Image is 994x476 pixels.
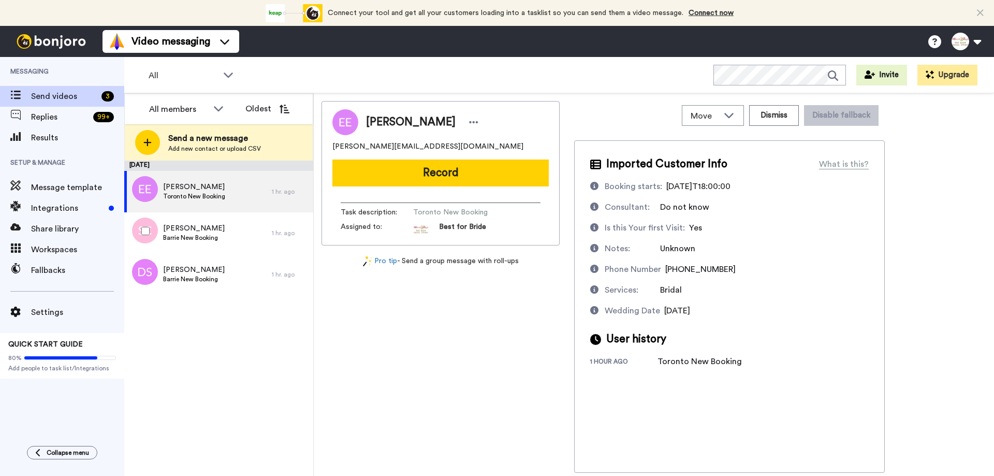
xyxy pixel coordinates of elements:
span: [DATE] [664,307,690,315]
span: Settings [31,306,124,319]
span: User history [606,331,666,347]
span: Assigned to: [341,222,413,237]
button: Upgrade [917,65,977,85]
span: [PERSON_NAME] [163,223,225,234]
div: [DATE] [124,161,313,171]
img: Image of Emily English [332,109,358,135]
span: Barrie New Booking [163,234,225,242]
span: All [149,69,218,82]
span: Video messaging [131,34,210,49]
div: What is this? [819,158,869,170]
div: Phone Number [605,263,661,276]
button: Record [332,160,549,186]
span: Message template [31,181,124,194]
img: ee.png [132,176,158,202]
div: 99 + [93,112,114,122]
div: Toronto New Booking [657,355,742,368]
span: Share library [31,223,124,235]
span: Add people to task list/Integrations [8,364,116,372]
span: [PERSON_NAME] [163,182,225,192]
div: 1 hr. ago [272,229,308,237]
span: [PERSON_NAME] [163,265,225,275]
span: [PERSON_NAME][EMAIL_ADDRESS][DOMAIN_NAME] [332,141,523,152]
span: Collapse menu [47,449,89,457]
span: Toronto New Booking [163,192,225,200]
div: 1 hr. ago [272,187,308,196]
span: Send a new message [168,132,261,145]
span: Task description : [341,207,413,218]
span: 80% [8,354,22,362]
div: Notes: [605,242,630,255]
span: Unknown [660,244,695,253]
img: vm-color.svg [109,33,125,50]
span: [DATE]T18:00:00 [666,182,730,191]
div: Wedding Date [605,305,660,317]
img: magic-wand.svg [363,256,372,267]
div: animation [266,4,323,22]
a: Pro tip [363,256,397,267]
span: Fallbacks [31,264,124,277]
span: Toronto New Booking [413,207,511,218]
button: Oldest [238,98,297,119]
span: [PERSON_NAME] [366,114,456,130]
button: Dismiss [749,105,799,126]
span: [PHONE_NUMBER] [665,265,736,273]
span: Workspaces [31,243,124,256]
span: Integrations [31,202,105,214]
span: Send videos [31,90,97,103]
div: 1 hr. ago [272,270,308,279]
span: Do not know [660,203,709,211]
div: 3 [101,91,114,102]
a: Connect now [689,9,734,17]
span: Move [691,110,719,122]
div: Booking starts: [605,180,662,193]
div: Services: [605,284,638,296]
div: - Send a group message with roll-ups [321,256,560,267]
img: bj-logo-header-white.svg [12,34,90,49]
span: Add new contact or upload CSV [168,145,261,153]
button: Invite [856,65,907,85]
span: Results [31,132,124,144]
img: ds.png [132,259,158,285]
div: Consultant: [605,201,650,213]
span: Yes [689,224,702,232]
span: Imported Customer Info [606,156,727,172]
span: Connect your tool and get all your customers loading into a tasklist so you can send them a video... [328,9,683,17]
img: 91623c71-7e9f-4b80-8d65-0a2994804f61-1625177954.jpg [413,222,429,237]
div: 1 hour ago [590,357,657,368]
span: QUICK START GUIDE [8,341,83,348]
button: Disable fallback [804,105,879,126]
span: Best for Bride [439,222,486,237]
span: Barrie New Booking [163,275,225,283]
span: Replies [31,111,89,123]
div: All members [149,103,208,116]
div: Is this Your first Visit: [605,222,685,234]
button: Collapse menu [27,446,97,459]
span: Bridal [660,286,682,294]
